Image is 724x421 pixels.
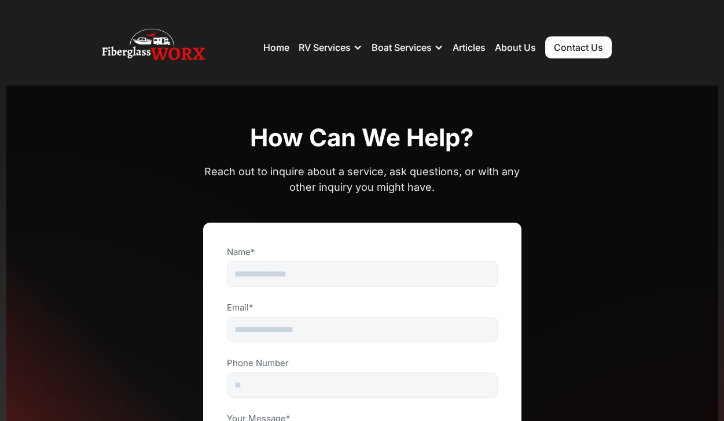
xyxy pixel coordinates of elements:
[263,42,289,53] a: Home
[372,42,432,53] div: Boat Services
[495,42,536,53] a: About Us
[227,246,498,258] label: Name*
[453,42,486,53] a: Articles
[250,123,474,153] h1: How can we help?
[372,30,443,65] div: Boat Services
[299,30,362,65] div: RV Services
[227,357,498,369] label: Phone Number
[299,42,351,53] div: RV Services
[227,302,498,313] label: Email*
[102,24,205,71] img: Fiberglass Worx - RV and Boat repair, RV Roof, RV and Boat Detailing Company Logo
[203,164,521,195] p: Reach out to inquire about a service, ask questions, or with any other inquiry you might have.
[545,36,612,58] a: Contact Us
